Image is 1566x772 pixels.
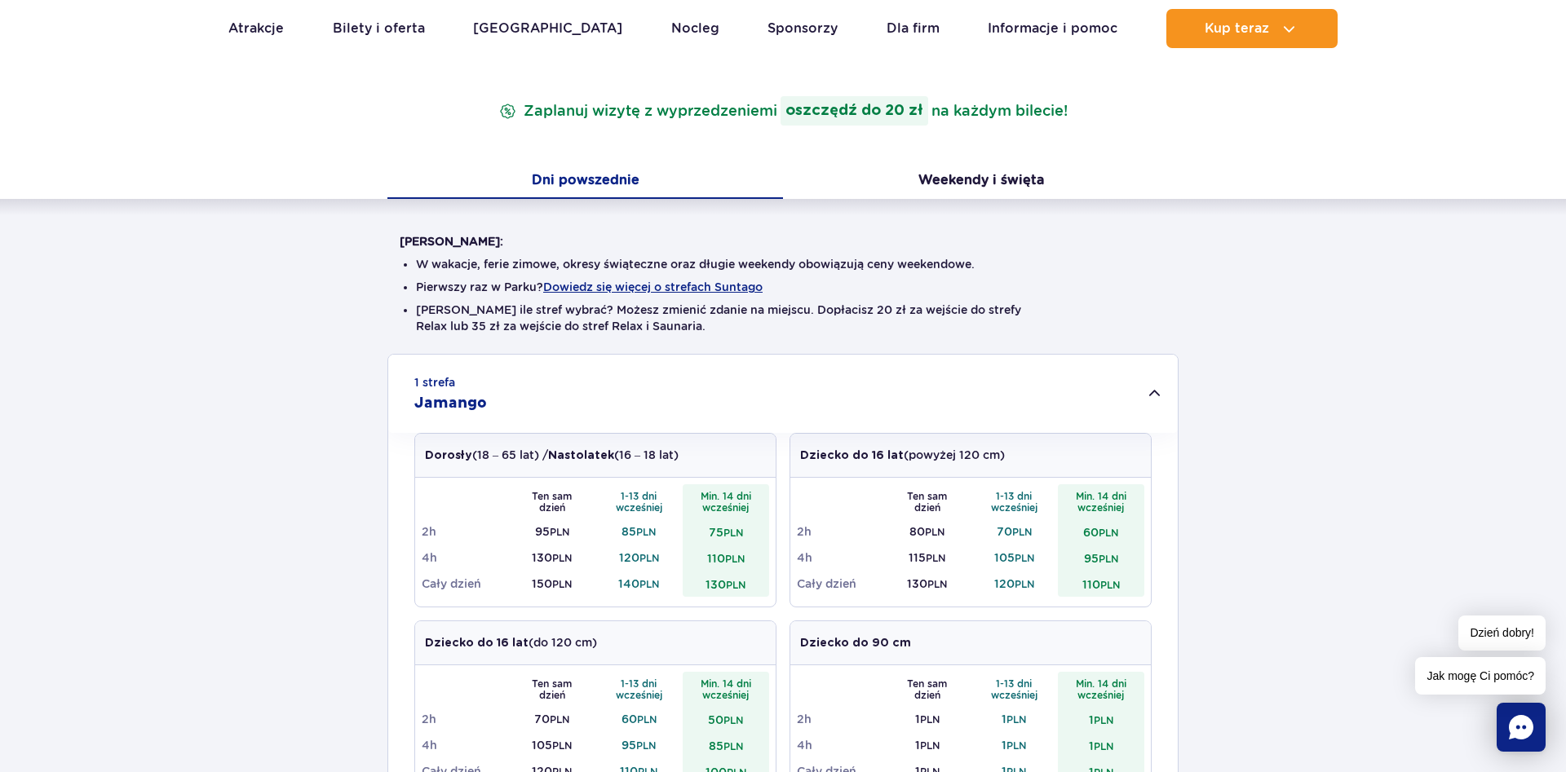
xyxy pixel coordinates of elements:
th: Min. 14 dni wcześniej [683,672,770,706]
small: PLN [1006,739,1026,752]
small: PLN [637,713,657,726]
td: 105 [971,545,1058,571]
a: Bilety i oferta [333,9,425,48]
td: 2h [422,518,509,545]
td: 130 [683,571,770,597]
td: Cały dzień [422,571,509,597]
small: PLN [1015,552,1034,564]
a: [GEOGRAPHIC_DATA] [473,9,622,48]
small: PLN [726,579,745,591]
small: PLN [550,526,569,538]
td: 130 [509,545,596,571]
td: 130 [884,571,971,597]
td: 85 [683,732,770,758]
th: Min. 14 dni wcześniej [1058,484,1145,518]
small: PLN [636,739,656,752]
th: Ten sam dzień [509,484,596,518]
strong: Dorosły [425,450,472,461]
span: Dzień dobry! [1458,615,1546,651]
small: PLN [925,526,944,538]
td: 60 [595,706,683,732]
small: PLN [1099,553,1118,565]
small: PLN [552,552,572,564]
h2: Jamango [414,394,487,413]
li: W wakacje, ferie zimowe, okresy świąteczne oraz długie weekendy obowiązują ceny weekendowe. [416,256,1150,272]
a: Sponsorzy [768,9,838,48]
p: (18 – 65 lat) / (16 – 18 lat) [425,447,679,464]
a: Nocleg [671,9,719,48]
td: 110 [683,545,770,571]
td: 1 [1058,732,1145,758]
strong: Dziecko do 90 cm [800,637,911,649]
th: 1-13 dni wcześniej [971,672,1058,706]
button: Weekendy i święta [783,165,1179,199]
td: 95 [509,518,596,545]
td: 50 [683,706,770,732]
small: PLN [639,552,659,564]
small: PLN [552,739,572,752]
td: 110 [1058,571,1145,597]
td: 85 [595,518,683,545]
td: 1 [1058,706,1145,732]
small: PLN [1094,740,1113,752]
td: 120 [595,545,683,571]
td: 1 [971,732,1058,758]
th: Min. 14 dni wcześniej [683,484,770,518]
small: PLN [636,526,656,538]
td: 115 [884,545,971,571]
td: 2h [422,706,509,732]
td: 150 [509,571,596,597]
td: Cały dzień [797,571,884,597]
small: PLN [723,740,743,752]
li: Pierwszy raz w Parku? [416,279,1150,295]
li: [PERSON_NAME] ile stref wybrać? Możesz zmienić zdanie na miejscu. Dopłacisz 20 zł za wejście do s... [416,302,1150,334]
small: PLN [1094,714,1113,726]
small: PLN [920,713,940,726]
small: PLN [639,578,659,590]
th: Min. 14 dni wcześniej [1058,672,1145,706]
td: 2h [797,518,884,545]
span: Kup teraz [1205,21,1269,36]
td: 105 [509,732,596,758]
td: 75 [683,518,770,545]
small: PLN [725,553,745,565]
p: (do 120 cm) [425,634,597,651]
td: 80 [884,518,971,545]
small: PLN [552,578,572,590]
td: 95 [1058,545,1145,571]
td: 1 [884,706,971,732]
th: Ten sam dzień [884,484,971,518]
td: 70 [509,706,596,732]
strong: Nastolatek [548,450,614,461]
td: 120 [971,571,1058,597]
th: Ten sam dzień [509,672,596,706]
a: Dla firm [887,9,940,48]
td: 4h [422,545,509,571]
button: Dni powszednie [387,165,783,199]
strong: Dziecko do 16 lat [425,637,529,649]
th: 1-13 dni wcześniej [595,672,683,706]
button: Dowiedz się więcej o strefach Suntago [543,280,763,293]
span: Jak mogę Ci pomóc? [1415,657,1546,695]
td: 60 [1058,518,1145,545]
p: Zaplanuj wizytę z wyprzedzeniem na każdym bilecie! [496,96,1071,126]
th: 1-13 dni wcześniej [971,484,1058,518]
p: (powyżej 120 cm) [800,447,1005,464]
button: Kup teraz [1166,9,1338,48]
small: PLN [723,527,743,539]
td: 4h [797,732,884,758]
th: Ten sam dzień [884,672,971,706]
th: 1-13 dni wcześniej [595,484,683,518]
td: 1 [884,732,971,758]
small: PLN [926,552,945,564]
small: PLN [920,739,940,752]
div: Chat [1497,703,1546,752]
td: 2h [797,706,884,732]
small: 1 strefa [414,374,455,390]
td: 140 [595,571,683,597]
a: Atrakcje [228,9,284,48]
small: PLN [1099,527,1118,539]
small: PLN [927,578,947,590]
small: PLN [1100,579,1120,591]
strong: [PERSON_NAME]: [400,235,503,248]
